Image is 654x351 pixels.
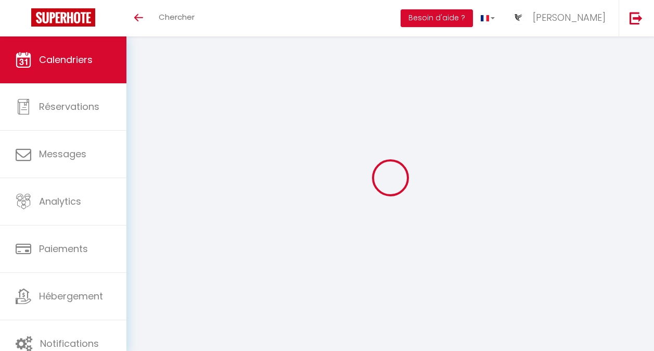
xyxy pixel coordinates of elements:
span: Calendriers [39,53,93,66]
span: Réservations [39,100,99,113]
span: Chercher [159,11,195,22]
span: Notifications [40,337,99,350]
button: Besoin d'aide ? [401,9,473,27]
span: Messages [39,147,86,160]
span: [PERSON_NAME] [533,11,606,24]
img: Super Booking [31,8,95,27]
span: Analytics [39,195,81,208]
img: logout [630,11,643,24]
span: Hébergement [39,290,103,303]
img: ... [510,9,526,26]
span: Paiements [39,242,88,255]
